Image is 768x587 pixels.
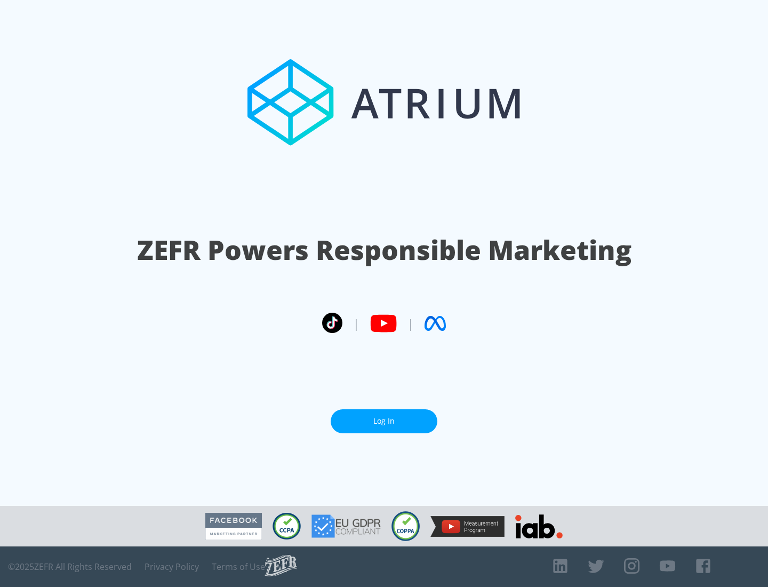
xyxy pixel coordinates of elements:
a: Terms of Use [212,561,265,572]
img: Facebook Marketing Partner [205,513,262,540]
a: Log In [331,409,437,433]
span: | [353,315,359,331]
h1: ZEFR Powers Responsible Marketing [137,232,631,268]
img: IAB [515,514,563,538]
img: COPPA Compliant [391,511,420,541]
img: CCPA Compliant [273,513,301,540]
span: © 2025 ZEFR All Rights Reserved [8,561,132,572]
img: GDPR Compliant [311,514,381,538]
img: YouTube Measurement Program [430,516,505,537]
a: Privacy Policy [145,561,199,572]
span: | [407,315,414,331]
